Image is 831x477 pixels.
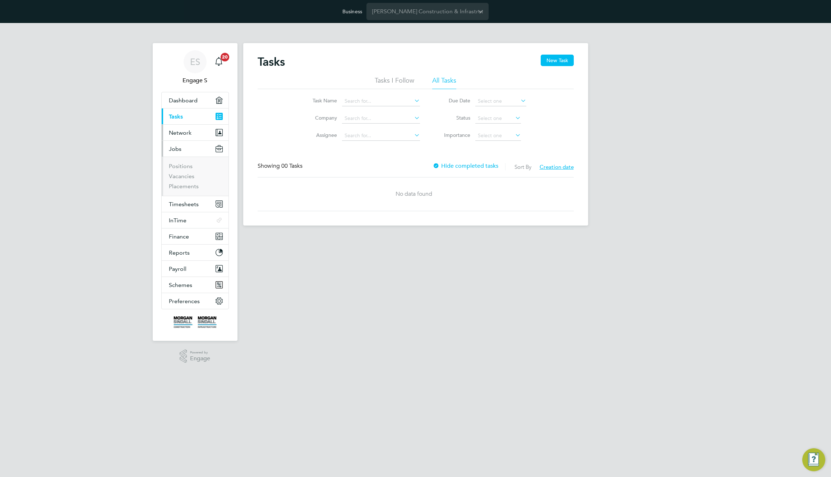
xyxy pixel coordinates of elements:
[190,57,200,66] span: ES
[258,190,570,198] div: No data found
[169,217,186,224] span: InTime
[342,131,420,141] input: Search for...
[342,114,420,124] input: Search for...
[161,50,229,85] a: ESEngage S
[169,265,186,272] span: Payroll
[190,349,210,356] span: Powered by
[169,113,183,120] span: Tasks
[221,53,229,61] span: 20
[475,131,521,141] input: Select one
[169,282,192,288] span: Schemes
[169,129,191,136] span: Network
[162,261,228,277] button: Payroll
[161,76,229,85] span: Engage S
[258,162,304,170] div: Showing
[514,163,531,170] label: Sort By
[802,448,825,471] button: Engage Resource Center
[169,145,181,152] span: Jobs
[438,97,470,104] label: Due Date
[433,162,498,170] label: Hide completed tasks
[162,108,228,124] a: Tasks
[438,132,470,138] label: Importance
[541,55,574,66] button: New Task
[162,293,228,309] button: Preferences
[162,141,228,157] button: Jobs
[342,96,420,106] input: Search for...
[162,196,228,212] button: Timesheets
[162,277,228,293] button: Schemes
[162,245,228,260] button: Reports
[162,125,228,140] button: Network
[153,43,237,341] nav: Main navigation
[169,173,194,180] a: Vacancies
[169,249,190,256] span: Reports
[162,228,228,244] button: Finance
[180,349,210,363] a: Powered byEngage
[305,115,337,121] label: Company
[190,356,210,362] span: Engage
[169,298,200,305] span: Preferences
[475,96,526,106] input: Select one
[162,157,228,196] div: Jobs
[375,76,414,89] li: Tasks I Follow
[169,201,199,208] span: Timesheets
[432,76,456,89] li: All Tasks
[161,316,229,328] a: Go to home page
[169,183,199,190] a: Placements
[162,92,228,108] a: Dashboard
[305,97,337,104] label: Task Name
[174,316,217,328] img: morgansindall-logo-retina.png
[169,97,198,104] span: Dashboard
[212,50,226,73] a: 20
[162,212,228,228] button: InTime
[475,114,521,124] input: Select one
[342,8,362,15] label: Business
[438,115,470,121] label: Status
[305,132,337,138] label: Assignee
[169,163,193,170] a: Positions
[281,162,303,170] span: 00 Tasks
[258,55,285,69] h2: Tasks
[169,233,189,240] span: Finance
[540,163,574,170] span: Creation date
